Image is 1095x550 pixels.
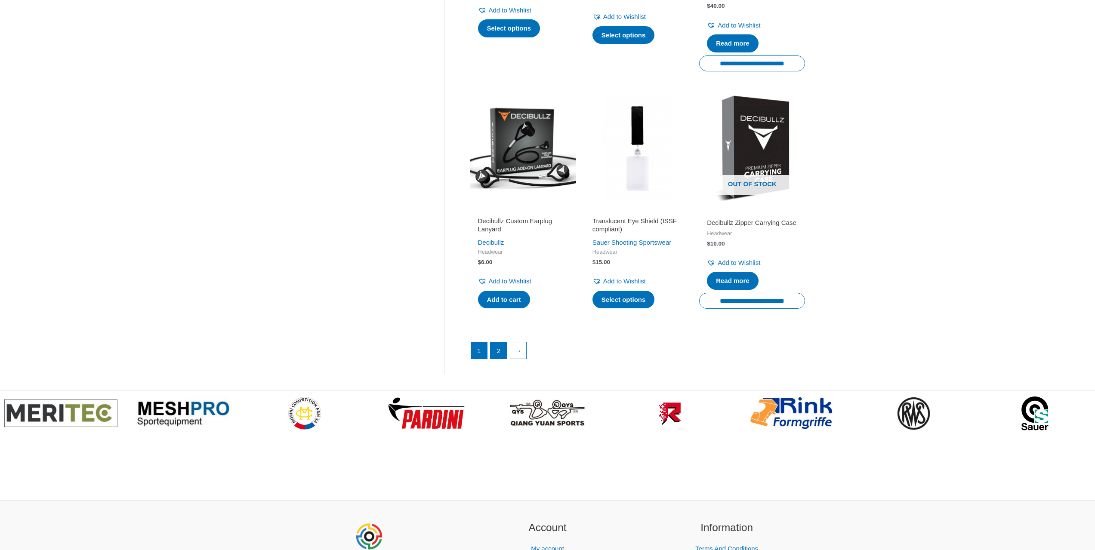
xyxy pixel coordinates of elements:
img: Translucent Eye Shield [585,95,691,201]
span: Page 1 [471,342,487,359]
h2: Information [648,520,806,536]
img: Decibullz Custom Earplug Lanyard [470,95,576,201]
iframe: Customer reviews powered by Trustpilot [707,206,797,217]
span: Add to Wishlist [718,259,760,266]
a: Select options for “Eye patch for headband” [592,26,655,44]
a: Read more about “Decibullz Zipper Carrying Case” [707,272,759,290]
bdi: 40.00 [707,3,725,9]
span: Out of stock [706,175,799,195]
img: Decibullz Zipper Carrying Case [699,95,805,201]
h2: Decibullz Custom Earplug Lanyard [478,217,568,234]
bdi: 6.00 [478,259,493,265]
h2: Translucent Eye Shield (ISSF compliant) [592,217,683,234]
a: Select options for “Visor (Anschutz)” [478,19,540,37]
span: $ [592,259,596,265]
a: Sauer Shooting Sportswear [592,239,671,246]
span: Add to Wishlist [718,22,760,29]
span: $ [478,259,481,265]
span: $ [707,240,710,247]
bdi: 10.00 [707,240,725,247]
span: $ [707,3,710,9]
a: Translucent Eye Shield (ISSF compliant) [592,217,683,237]
a: Decibullz [478,239,504,246]
iframe: Customer reviews powered by Trustpilot [478,206,568,217]
nav: Product Pagination [470,342,805,363]
a: Add to Wishlist [592,275,646,287]
a: Add to Wishlist [707,257,760,269]
bdi: 15.00 [592,259,610,265]
a: Decibullz Zipper Carrying Case [707,218,797,230]
a: Add to Wishlist [592,11,646,23]
span: Add to Wishlist [603,277,646,285]
a: Add to cart: “Decibullz Custom Earplug Lanyard” [478,291,530,309]
a: Read more about “Decibullz Custom Molded Earplugs USA Edition” [707,34,759,52]
a: Page 2 [490,342,507,359]
iframe: Customer reviews powered by Trustpilot [592,206,683,217]
a: → [510,342,527,359]
span: Headwear [707,230,797,237]
h2: Account [469,520,626,536]
a: Out of stock [699,95,805,201]
a: Decibullz Custom Earplug Lanyard [478,217,568,237]
span: Add to Wishlist [489,277,531,285]
h2: Decibullz Zipper Carrying Case [707,218,797,227]
a: Add to Wishlist [707,19,760,31]
a: Select options for “Translucent Eye Shield (ISSF compliant)” [592,291,655,309]
span: Add to Wishlist [489,6,531,14]
span: Headwear [592,249,683,256]
span: Headwear [478,249,568,256]
a: Add to Wishlist [478,4,531,16]
a: Add to Wishlist [478,275,531,287]
span: Add to Wishlist [603,13,646,20]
